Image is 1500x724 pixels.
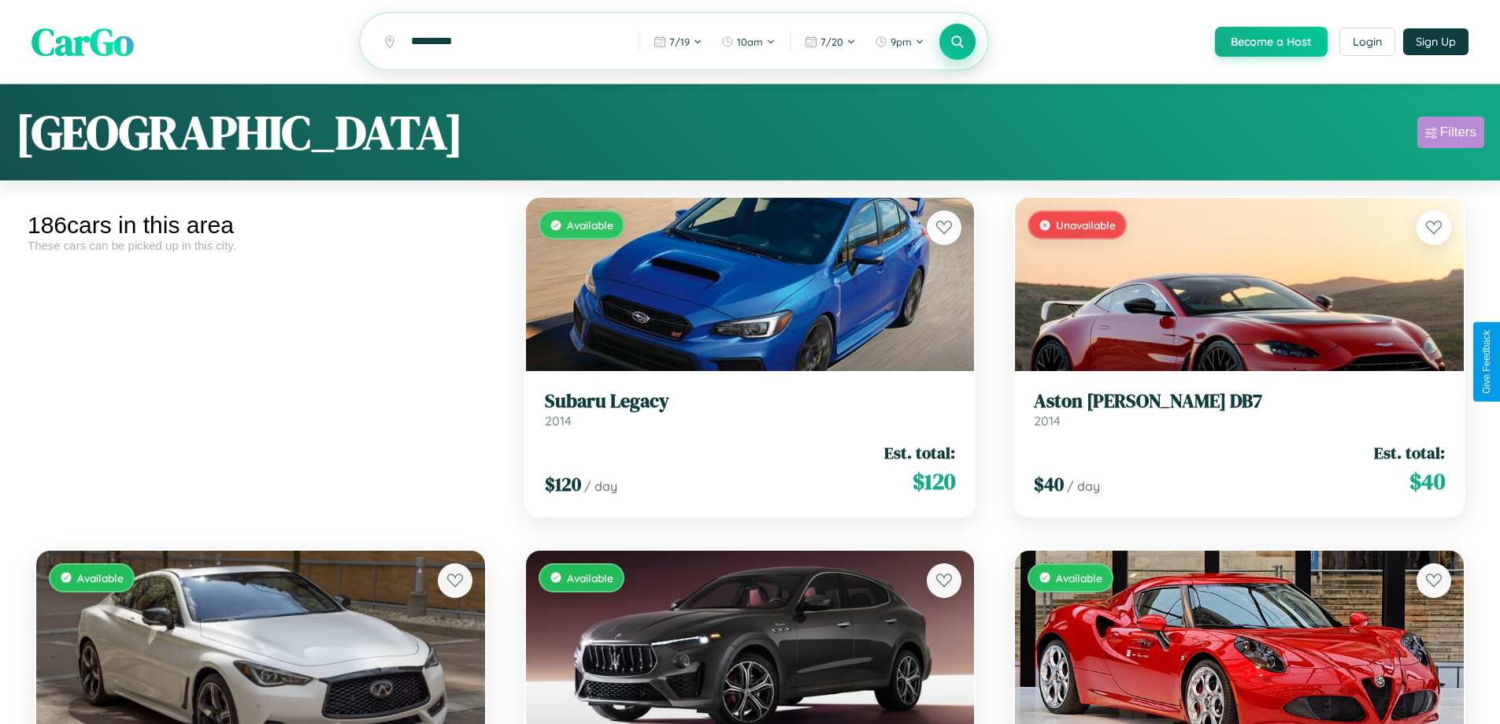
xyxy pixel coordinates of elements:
[1056,218,1116,232] span: Unavailable
[1215,27,1328,57] button: Become a Host
[77,571,124,585] span: Available
[1409,466,1445,497] span: $ 40
[31,16,134,68] span: CarGo
[1417,117,1484,148] button: Filters
[797,29,864,54] button: 7/20
[28,239,494,252] div: These cars can be picked up in this city.
[713,29,783,54] button: 10am
[584,478,617,494] span: / day
[567,218,613,232] span: Available
[1440,124,1476,140] div: Filters
[867,29,932,54] button: 9pm
[646,29,710,54] button: 7/19
[545,413,572,429] span: 2014
[28,212,494,239] div: 186 cars in this area
[1067,478,1100,494] span: / day
[1034,413,1061,429] span: 2014
[820,35,843,48] span: 7 / 20
[1403,28,1469,55] button: Sign Up
[1374,441,1445,464] span: Est. total:
[669,35,690,48] span: 7 / 19
[1034,471,1064,497] span: $ 40
[884,441,955,464] span: Est. total:
[1034,390,1445,413] h3: Aston [PERSON_NAME] DB7
[1034,390,1445,429] a: Aston [PERSON_NAME] DB72014
[913,466,955,497] span: $ 120
[545,390,956,413] h3: Subaru Legacy
[16,100,463,165] h1: [GEOGRAPHIC_DATA]
[1056,571,1102,585] span: Available
[1481,330,1492,394] div: Give Feedback
[737,35,763,48] span: 10am
[891,35,912,48] span: 9pm
[567,571,613,585] span: Available
[1339,28,1395,56] button: Login
[545,471,581,497] span: $ 120
[545,390,956,429] a: Subaru Legacy2014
